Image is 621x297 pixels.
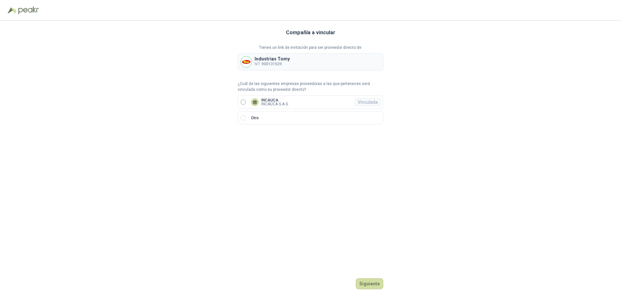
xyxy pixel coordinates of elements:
h3: Compañía a vincular [286,28,335,37]
p: Industrias Tomy [255,57,290,61]
b: 900131529 [261,62,282,66]
p: NIT [255,61,290,67]
p: Tienes un link de invitación para ser proveedor directo de: [238,45,383,51]
button: Siguiente [356,278,383,289]
img: Company Logo [241,57,252,67]
p: INCAUCA [261,98,289,102]
p: INCAUCA S.A.S. [261,102,289,106]
p: Otro [251,115,259,121]
div: Vinculada [355,98,381,106]
img: Logo [8,7,17,14]
p: ¿Cuál de las siguientes empresas proveedoras a las que perteneces será vinculada como su proveedo... [238,81,383,93]
img: Peakr [18,6,39,14]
